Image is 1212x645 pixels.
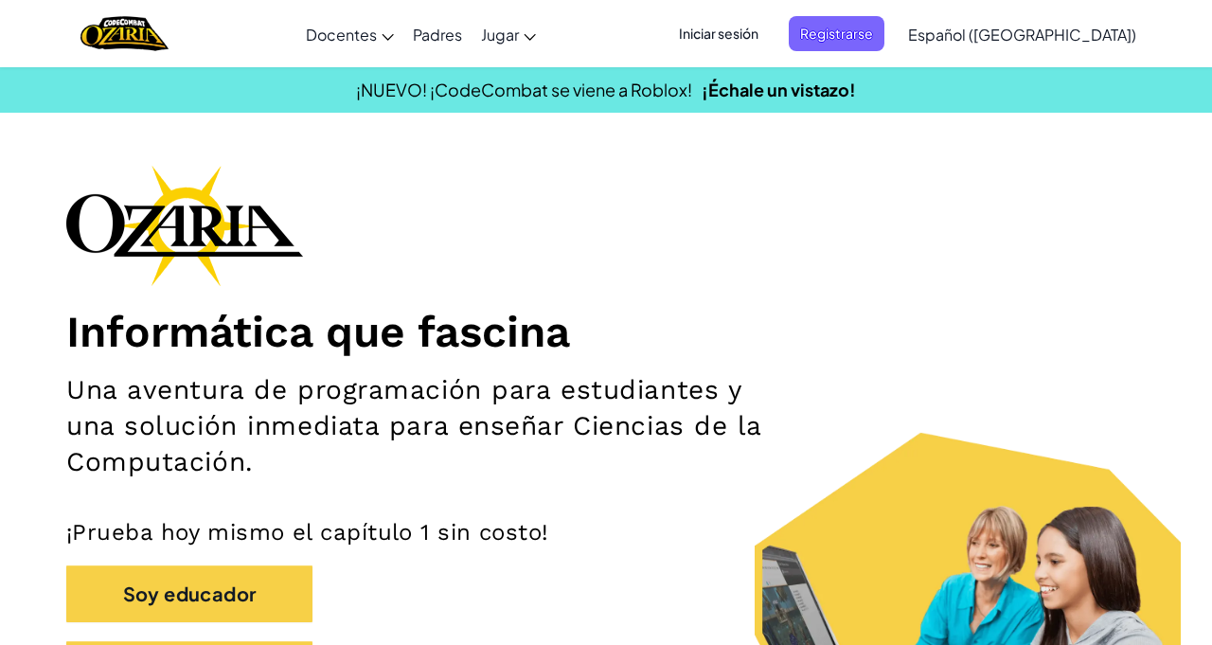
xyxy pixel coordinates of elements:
span: ¡NUEVO! ¡CodeCombat se viene a Roblox! [356,79,692,100]
button: Registrarse [789,16,884,51]
p: ¡Prueba hoy mismo el capítulo 1 sin costo! [66,518,1146,546]
span: Docentes [306,25,377,45]
img: Home [80,14,169,53]
img: Ozaria branding logo [66,165,303,286]
span: Jugar [481,25,519,45]
button: Soy educador [66,565,312,622]
a: Docentes [296,9,403,60]
span: Español ([GEOGRAPHIC_DATA]) [908,25,1136,45]
h2: Una aventura de programación para estudiantes y una solución inmediata para enseñar Ciencias de l... [66,372,790,480]
a: Español ([GEOGRAPHIC_DATA]) [899,9,1146,60]
button: Iniciar sesión [668,16,770,51]
a: Ozaria by CodeCombat logo [80,14,169,53]
h1: Informática que fascina [66,305,1146,358]
a: Padres [403,9,472,60]
a: ¡Échale un vistazo! [702,79,856,100]
a: Jugar [472,9,545,60]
